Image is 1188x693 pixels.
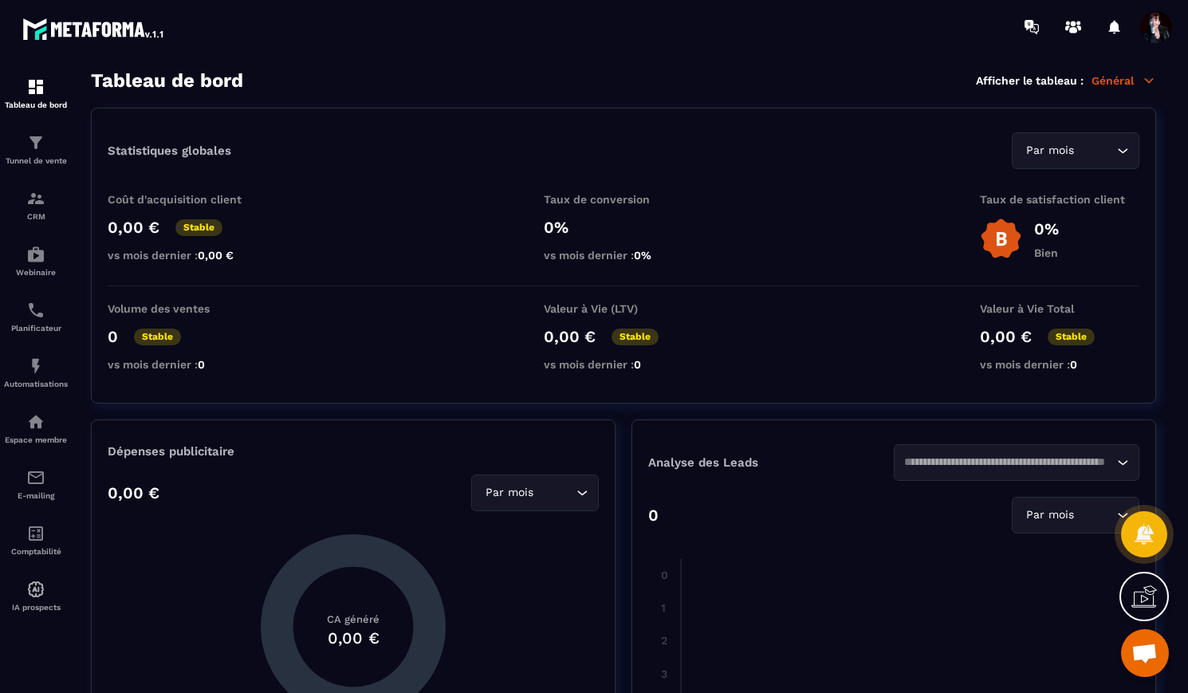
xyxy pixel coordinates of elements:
[26,301,45,320] img: scheduler
[4,324,68,333] p: Planificateur
[544,327,596,346] p: 0,00 €
[482,484,537,502] span: Par mois
[4,177,68,233] a: formationformationCRM
[26,580,45,599] img: automations
[26,524,45,543] img: accountant
[22,14,166,43] img: logo
[4,289,68,345] a: schedulerschedulerPlanificateur
[4,156,68,165] p: Tunnel de vente
[1034,219,1059,238] p: 0%
[634,358,641,371] span: 0
[1034,246,1059,259] p: Bien
[980,193,1139,206] p: Taux de satisfaction client
[544,218,703,237] p: 0%
[544,302,703,315] p: Valeur à Vie (LTV)
[108,444,599,459] p: Dépenses publicitaire
[175,219,222,236] p: Stable
[108,327,118,346] p: 0
[894,444,1139,481] div: Search for option
[1022,506,1077,524] span: Par mois
[1012,132,1139,169] div: Search for option
[1048,329,1095,345] p: Stable
[904,454,1113,471] input: Search for option
[544,358,703,371] p: vs mois dernier :
[634,249,651,262] span: 0%
[544,249,703,262] p: vs mois dernier :
[198,249,234,262] span: 0,00 €
[91,69,243,92] h3: Tableau de bord
[4,100,68,109] p: Tableau de bord
[661,667,667,680] tspan: 3
[134,329,181,345] p: Stable
[1012,497,1139,534] div: Search for option
[4,603,68,612] p: IA prospects
[26,356,45,376] img: automations
[4,400,68,456] a: automationsautomationsEspace membre
[4,233,68,289] a: automationsautomationsWebinaire
[980,358,1139,371] p: vs mois dernier :
[108,358,267,371] p: vs mois dernier :
[108,302,267,315] p: Volume des ventes
[980,302,1139,315] p: Valeur à Vie Total
[4,121,68,177] a: formationformationTunnel de vente
[4,65,68,121] a: formationformationTableau de bord
[980,327,1032,346] p: 0,00 €
[471,474,599,511] div: Search for option
[4,491,68,500] p: E-mailing
[108,144,231,158] p: Statistiques globales
[4,547,68,556] p: Comptabilité
[648,455,894,470] p: Analyse des Leads
[26,412,45,431] img: automations
[4,456,68,512] a: emailemailE-mailing
[976,74,1084,87] p: Afficher le tableau :
[4,212,68,221] p: CRM
[4,345,68,400] a: automationsautomationsAutomatisations
[26,77,45,96] img: formation
[537,484,572,502] input: Search for option
[1077,506,1113,524] input: Search for option
[1070,358,1077,371] span: 0
[108,483,159,502] p: 0,00 €
[198,358,205,371] span: 0
[661,634,667,647] tspan: 2
[108,193,267,206] p: Coût d'acquisition client
[4,512,68,568] a: accountantaccountantComptabilité
[26,245,45,264] img: automations
[4,380,68,388] p: Automatisations
[1092,73,1156,88] p: Général
[26,189,45,208] img: formation
[544,193,703,206] p: Taux de conversion
[4,435,68,444] p: Espace membre
[4,268,68,277] p: Webinaire
[108,218,159,237] p: 0,00 €
[612,329,659,345] p: Stable
[1121,629,1169,677] a: Ouvrir le chat
[661,601,666,614] tspan: 1
[1077,142,1113,159] input: Search for option
[26,133,45,152] img: formation
[26,468,45,487] img: email
[661,569,668,581] tspan: 0
[980,218,1022,260] img: b-badge-o.b3b20ee6.svg
[1022,142,1077,159] span: Par mois
[648,506,659,525] p: 0
[108,249,267,262] p: vs mois dernier :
